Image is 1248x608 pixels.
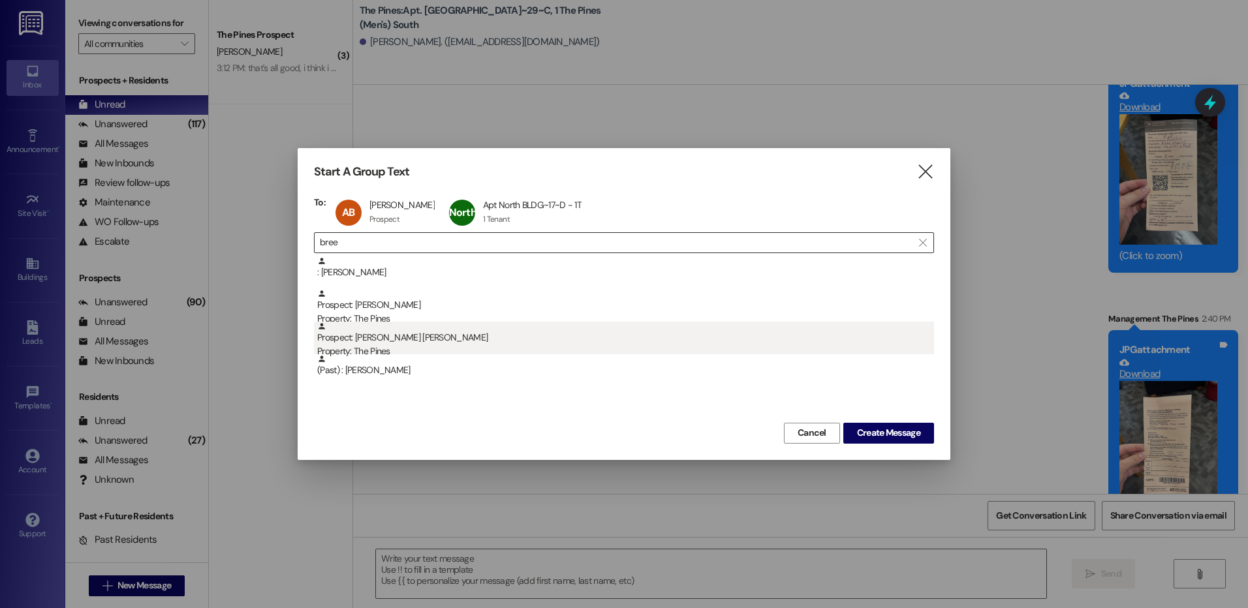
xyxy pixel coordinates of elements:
h3: Start A Group Text [314,164,409,179]
i:  [916,165,934,179]
i:  [919,237,926,248]
div: Apt North BLDG~17~D - 1T [483,199,582,211]
div: 1 Tenant [483,214,510,224]
span: Cancel [798,426,826,440]
div: Prospect [369,214,399,224]
div: (Past) : [PERSON_NAME] [317,354,934,377]
div: Property: The Pines [317,312,934,326]
button: Clear text [913,233,933,252]
div: : [PERSON_NAME] [314,256,934,289]
button: Cancel [784,423,840,444]
div: Prospect: [PERSON_NAME] [PERSON_NAME] [317,322,934,359]
h3: To: [314,196,326,208]
input: Search for any contact or apartment [320,234,913,252]
div: Prospect: [PERSON_NAME] [317,289,934,326]
div: Property: The Pines [317,344,934,358]
div: Prospect: [PERSON_NAME] [PERSON_NAME]Property: The Pines [314,322,934,354]
div: : [PERSON_NAME] [317,256,934,279]
button: Create Message [843,423,934,444]
div: Prospect: [PERSON_NAME]Property: The Pines [314,289,934,322]
span: Create Message [857,426,920,440]
div: [PERSON_NAME] [369,199,435,211]
span: North BLDG~17~D [449,205,501,245]
div: (Past) : [PERSON_NAME] [314,354,934,387]
span: AB [342,205,354,219]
